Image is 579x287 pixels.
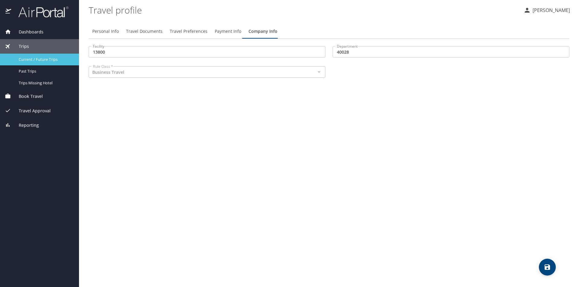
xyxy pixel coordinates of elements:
[539,259,556,276] button: save
[170,28,207,35] span: Travel Preferences
[531,7,570,14] p: [PERSON_NAME]
[521,5,572,16] button: [PERSON_NAME]
[11,29,43,35] span: Dashboards
[215,28,241,35] span: Payment Info
[11,93,43,100] span: Book Travel
[248,28,277,35] span: Company Info
[89,46,325,58] input: EX:
[89,24,569,39] div: Profile
[11,43,29,50] span: Trips
[126,28,163,35] span: Travel Documents
[19,80,72,86] span: Trips Missing Hotel
[19,68,72,74] span: Past Trips
[89,1,519,19] h1: Travel profile
[12,6,68,18] img: airportal-logo.png
[11,122,39,129] span: Reporting
[333,46,569,58] input: EX:
[19,57,72,62] span: Current / Future Trips
[11,108,51,114] span: Travel Approval
[92,28,119,35] span: Personal Info
[5,6,12,18] img: icon-airportal.png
